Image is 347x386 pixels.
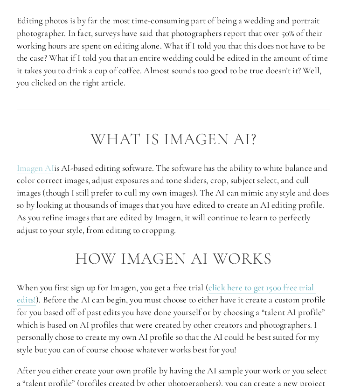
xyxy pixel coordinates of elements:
a: click here to get 1500 free trial edits! [17,282,316,306]
h2: What is Imagen AI? [17,130,330,148]
p: Editing photos is by far the most time-consuming part of being a wedding and portrait photographe... [17,14,330,89]
p: When you first sign up for Imagen, you get a free trial ( ). Before the AI can begin, you must ch... [17,281,330,356]
h2: How Imagen AI Works [17,250,330,268]
a: Imagen AI [17,162,54,174]
p: is AI-based editing software. The software has the ability to white balance and color correct ima... [17,162,330,237]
